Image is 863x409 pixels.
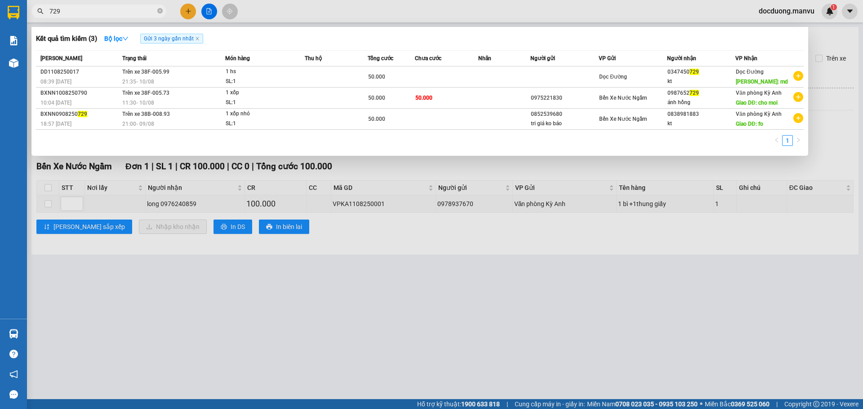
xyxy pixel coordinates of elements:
div: 0975221830 [531,93,598,103]
div: ánh hồng [667,98,735,107]
div: kt [667,119,735,128]
div: 0347450 [667,67,735,77]
span: 50.000 [415,95,432,101]
span: 50.000 [368,95,385,101]
h3: Kết quả tìm kiếm ( 3 ) [36,34,97,44]
span: Thu hộ [305,55,322,62]
span: right [796,137,801,143]
span: 11:30 - 10/08 [122,100,154,106]
span: Trên xe 38F-005.99 [122,69,169,75]
span: Trạng thái [122,55,147,62]
span: 50.000 [368,74,385,80]
div: tri giá ko báo [531,119,598,128]
span: 21:00 - 09/08 [122,121,154,127]
div: BXNN0908250 [40,110,120,119]
div: BXNN1008250790 [40,88,120,98]
div: SL: 1 [226,119,293,129]
div: SL: 1 [226,77,293,87]
strong: Bộ lọc [104,35,129,42]
span: 08:39 [DATE] [40,79,71,85]
span: plus-circle [793,113,803,123]
span: Người nhận [667,55,696,62]
div: 1 hs [226,67,293,77]
span: notification [9,370,18,378]
span: VP Nhận [735,55,757,62]
li: Next Page [793,135,804,146]
span: Trên xe 38F-005.73 [122,90,169,96]
span: Gửi 3 ngày gần nhất [140,34,203,44]
div: DD1108250017 [40,67,120,77]
img: warehouse-icon [9,58,18,68]
span: 729 [78,111,87,117]
button: right [793,135,804,146]
span: Dọc Đường [736,69,764,75]
span: Người gửi [530,55,555,62]
button: left [771,135,782,146]
span: Dọc Đường [599,74,627,80]
span: Văn phòng Kỳ Anh [736,111,782,117]
span: 50.000 [368,116,385,122]
span: 21:35 - 10/08 [122,79,154,85]
div: 0852539680 [531,110,598,119]
img: warehouse-icon [9,329,18,339]
button: Bộ lọcdown [97,31,136,46]
span: 729 [690,69,699,75]
span: search [37,8,44,14]
span: message [9,390,18,399]
img: logo-vxr [8,6,19,19]
span: [PERSON_NAME]: md [736,79,788,85]
span: plus-circle [793,71,803,81]
div: kt [667,77,735,86]
span: Văn phòng Kỳ Anh [736,90,782,96]
span: Món hàng [225,55,250,62]
span: plus-circle [793,92,803,102]
div: 1 xốp nhỏ [226,109,293,119]
li: 1 [782,135,793,146]
span: Trên xe 38B-008.93 [122,111,170,117]
span: Tổng cước [368,55,393,62]
a: 1 [783,136,792,145]
span: Bến Xe Nước Ngầm [599,95,647,101]
span: Nhãn [478,55,491,62]
div: 0987652 [667,88,735,98]
div: 1 xốp [226,88,293,98]
span: VP Gửi [599,55,616,62]
li: Previous Page [771,135,782,146]
input: Tìm tên, số ĐT hoặc mã đơn [49,6,156,16]
span: Giao DĐ: cho moi [736,100,778,106]
span: close [195,36,200,41]
span: Giao DĐ: fo [736,121,763,127]
span: left [774,137,779,143]
span: 18:57 [DATE] [40,121,71,127]
span: 10:04 [DATE] [40,100,71,106]
span: Chưa cước [415,55,441,62]
span: close-circle [157,8,163,13]
span: [PERSON_NAME] [40,55,82,62]
span: down [122,35,129,42]
span: Bến Xe Nước Ngầm [599,116,647,122]
div: SL: 1 [226,98,293,108]
span: close-circle [157,7,163,16]
span: 729 [690,90,699,96]
div: 0838981883 [667,110,735,119]
img: solution-icon [9,36,18,45]
span: question-circle [9,350,18,358]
